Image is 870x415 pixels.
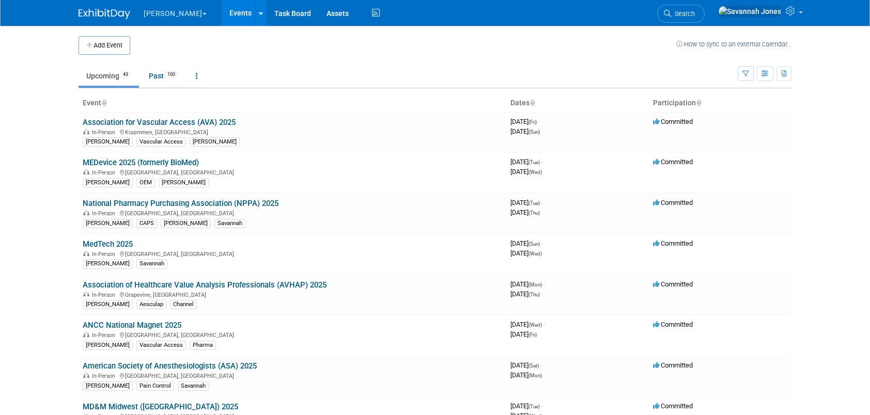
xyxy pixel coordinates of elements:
[92,373,118,379] span: In-Person
[718,6,782,17] img: Savannah Jones
[510,321,545,328] span: [DATE]
[696,99,701,107] a: Sort by Participation Type
[136,300,166,309] div: Aesculap
[529,129,540,135] span: (Sun)
[529,292,540,297] span: (Thu)
[83,169,89,174] img: In-Person Event
[529,363,539,369] span: (Sat)
[529,251,542,257] span: (Wed)
[541,199,543,206] span: -
[92,292,118,298] span: In-Person
[510,290,540,298] span: [DATE]
[83,158,199,167] a: MEDevice 2025 (formerly BioMed)
[510,402,543,410] span: [DATE]
[79,66,139,86] a: Upcoming43
[529,282,542,288] span: (Mon)
[83,178,133,187] div: [PERSON_NAME]
[136,259,167,268] div: Savannah
[83,129,89,134] img: In-Person Event
[510,158,543,166] span: [DATE]
[83,249,502,258] div: [GEOGRAPHIC_DATA], [GEOGRAPHIC_DATA]
[83,332,89,337] img: In-Person Event
[178,381,209,391] div: Savannah
[529,200,540,206] span: (Tue)
[529,332,537,338] span: (Fri)
[83,219,133,228] div: [PERSON_NAME]
[136,341,186,350] div: Vascular Access
[92,332,118,339] span: In-Person
[653,321,693,328] span: Committed
[83,361,257,371] a: American Society of Anesthesiologists (ASA) 2025
[510,118,540,125] span: [DATE]
[541,240,543,247] span: -
[92,169,118,176] span: In-Person
[510,280,545,288] span: [DATE]
[83,381,133,391] div: [PERSON_NAME]
[529,241,540,247] span: (Sun)
[170,300,197,309] div: Channel
[83,259,133,268] div: [PERSON_NAME]
[136,137,186,147] div: Vascular Access
[79,94,506,112] th: Event
[159,178,209,187] div: [PERSON_NAME]
[83,240,133,249] a: MedTech 2025
[653,280,693,288] span: Committed
[649,94,791,112] th: Participation
[653,402,693,410] span: Committed
[529,169,542,175] span: (Wed)
[136,219,157,228] div: CAPS
[530,99,535,107] a: Sort by Start Date
[529,159,540,165] span: (Tue)
[92,210,118,217] span: In-Person
[653,361,693,369] span: Committed
[510,168,542,175] span: [DATE]
[83,127,502,136] div: Kissimmee, [GEOGRAPHIC_DATA]
[83,210,89,215] img: In-Person Event
[101,99,106,107] a: Sort by Event Name
[136,178,155,187] div: OEM
[529,210,540,216] span: (Thu)
[92,129,118,136] span: In-Person
[83,209,502,217] div: [GEOGRAPHIC_DATA], [GEOGRAPHIC_DATA]
[676,40,791,48] a: How to sync to an external calendar...
[214,219,245,228] div: Savannah
[540,361,542,369] span: -
[83,321,181,330] a: ANCC National Magnet 2025
[83,371,502,379] div: [GEOGRAPHIC_DATA], [GEOGRAPHIC_DATA]
[83,280,327,290] a: Association of Healthcare Value Analysis Professionals (AVHAP) 2025
[510,371,542,379] span: [DATE]
[657,5,705,23] a: Search
[510,209,540,216] span: [DATE]
[83,341,133,350] div: [PERSON_NAME]
[92,251,118,258] span: In-Person
[510,199,543,206] span: [DATE]
[136,381,174,391] div: Pain Control
[510,361,542,369] span: [DATE]
[83,300,133,309] div: [PERSON_NAME]
[653,240,693,247] span: Committed
[83,290,502,298] div: Grapevine, [GEOGRAPHIC_DATA]
[83,330,502,339] div: [GEOGRAPHIC_DATA], [GEOGRAPHIC_DATA]
[510,249,542,257] span: [DATE]
[510,127,540,135] span: [DATE]
[510,240,543,247] span: [DATE]
[506,94,649,112] th: Dates
[120,71,131,78] span: 43
[541,402,543,410] span: -
[543,321,545,328] span: -
[79,9,130,19] img: ExhibitDay
[653,118,693,125] span: Committed
[541,158,543,166] span: -
[529,119,537,125] span: (Fri)
[653,158,693,166] span: Committed
[538,118,540,125] span: -
[671,10,695,18] span: Search
[83,168,502,176] div: [GEOGRAPHIC_DATA], [GEOGRAPHIC_DATA]
[164,71,178,78] span: 100
[529,373,542,378] span: (Mon)
[83,199,278,208] a: National Pharmacy Purchasing Association (NPPA) 2025
[529,404,540,409] span: (Tue)
[190,137,240,147] div: [PERSON_NAME]
[83,292,89,297] img: In-Person Event
[79,36,130,55] button: Add Event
